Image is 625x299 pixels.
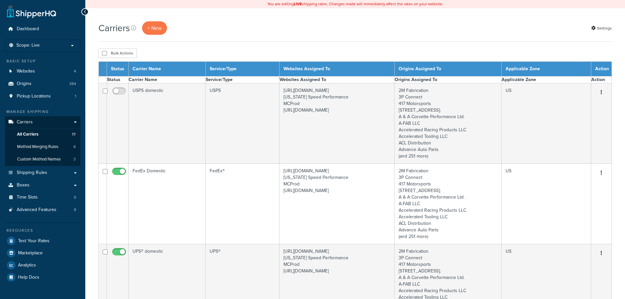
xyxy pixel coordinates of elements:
th: Applicable Zone [501,76,591,83]
span: All Carriers [17,132,38,137]
span: 264 [69,81,76,87]
th: Applicable Zone [501,62,591,76]
a: Time Slots 0 [5,191,80,203]
span: 3 [73,157,76,162]
li: Websites [5,65,80,77]
a: Analytics [5,259,80,271]
li: Time Slots [5,191,80,203]
a: Custom Method Names 3 [5,153,80,165]
a: Origins 264 [5,78,80,90]
li: All Carriers [5,128,80,140]
b: LIVE [294,1,302,7]
a: Advanced Features 9 [5,204,80,216]
span: Advanced Features [17,207,56,213]
th: Websites Assigned To [280,76,395,83]
td: [URL][DOMAIN_NAME] [US_STATE] Speed Performance MCProd [URL][DOMAIN_NAME] [280,164,395,244]
div: Manage Shipping [5,109,80,115]
a: Pickup Locations 1 [5,90,80,102]
th: Action [591,62,612,76]
li: Origins [5,78,80,90]
th: Carrier Name [129,62,206,76]
span: Carriers [17,119,33,125]
th: Websites Assigned To [280,62,395,76]
td: USPS [206,83,280,164]
span: Time Slots [17,195,38,200]
span: Origins [17,81,31,87]
td: FedEx Domestic [129,164,206,244]
th: Action [591,76,612,83]
a: Dashboard [5,23,80,35]
div: Basic Setup [5,58,80,64]
a: Marketplace [5,247,80,259]
li: Carriers [5,116,80,166]
td: [URL][DOMAIN_NAME] [US_STATE] Speed Performance MCProd [URL][DOMAIN_NAME] [280,83,395,164]
h1: Carriers [98,22,130,34]
td: 2M Fabrication 3P Connect 417 Motorsports [STREET_ADDRESS]; A & A Corvette Performance Ltd. A-FAB... [395,83,502,164]
a: + New [142,21,167,35]
td: FedEx® [206,164,280,244]
th: Service/Type [206,62,280,76]
a: Websites 4 [5,65,80,77]
span: Pickup Locations [17,94,51,99]
span: Custom Method Names [17,157,61,162]
a: All Carriers 17 [5,128,80,140]
th: Status [107,76,129,83]
span: 4 [74,69,76,74]
span: 17 [72,132,76,137]
a: Help Docs [5,271,80,283]
li: Pickup Locations [5,90,80,102]
li: Advanced Features [5,204,80,216]
a: Test Your Rates [5,235,80,247]
a: Carriers [5,116,80,128]
td: US [501,83,591,164]
span: Boxes [17,182,30,188]
td: 2M Fabrication 3P Connect 417 Motorsports [STREET_ADDRESS]; A & A Corvette Performance Ltd. A-FAB... [395,164,502,244]
td: US [501,164,591,244]
td: USPS domestic [129,83,206,164]
span: Analytics [18,263,36,268]
button: Bulk Actions [98,48,137,58]
a: Shipping Rules [5,167,80,179]
span: Scope: Live [16,43,40,48]
span: Shipping Rules [17,170,47,176]
a: Method Merging Rules 6 [5,141,80,153]
span: Websites [17,69,35,74]
span: Test Your Rates [18,238,50,244]
span: Help Docs [18,275,39,280]
span: Method Merging Rules [17,144,58,150]
li: Custom Method Names [5,153,80,165]
span: Marketplace [18,250,43,256]
a: ShipperHQ Home [7,5,56,18]
th: Carrier Name [129,76,206,83]
th: Service/Type [206,76,280,83]
div: Resources [5,228,80,233]
a: Boxes [5,179,80,191]
span: 1 [75,94,76,99]
span: 6 [73,144,76,150]
th: Origins Assigned To [395,76,502,83]
span: Dashboard [17,26,39,32]
span: 0 [74,195,76,200]
li: Method Merging Rules [5,141,80,153]
th: Origins Assigned To [395,62,502,76]
span: 9 [74,207,76,213]
th: Status [107,62,129,76]
a: Settings [591,24,612,33]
